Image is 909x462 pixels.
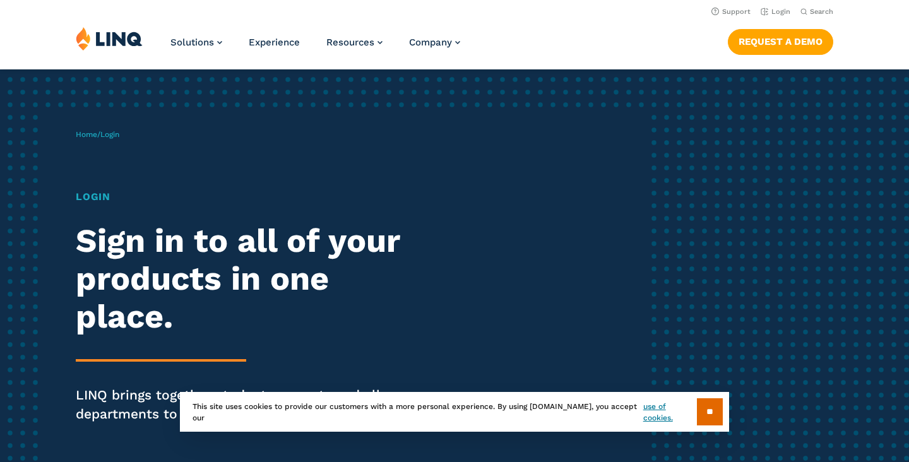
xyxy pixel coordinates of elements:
[810,8,833,16] span: Search
[76,130,97,139] a: Home
[170,27,460,68] nav: Primary Navigation
[249,37,300,48] a: Experience
[100,130,119,139] span: Login
[728,29,833,54] a: Request a Demo
[76,130,119,139] span: /
[170,37,214,48] span: Solutions
[326,37,383,48] a: Resources
[326,37,374,48] span: Resources
[409,37,460,48] a: Company
[76,189,426,204] h1: Login
[800,7,833,16] button: Open Search Bar
[711,8,751,16] a: Support
[728,27,833,54] nav: Button Navigation
[761,8,790,16] a: Login
[76,222,426,335] h2: Sign in to all of your products in one place.
[76,27,143,50] img: LINQ | K‑12 Software
[180,392,729,432] div: This site uses cookies to provide our customers with a more personal experience. By using [DOMAIN...
[76,386,426,423] p: LINQ brings together students, parents and all your departments to improve efficiency and transpa...
[409,37,452,48] span: Company
[170,37,222,48] a: Solutions
[643,401,697,423] a: use of cookies.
